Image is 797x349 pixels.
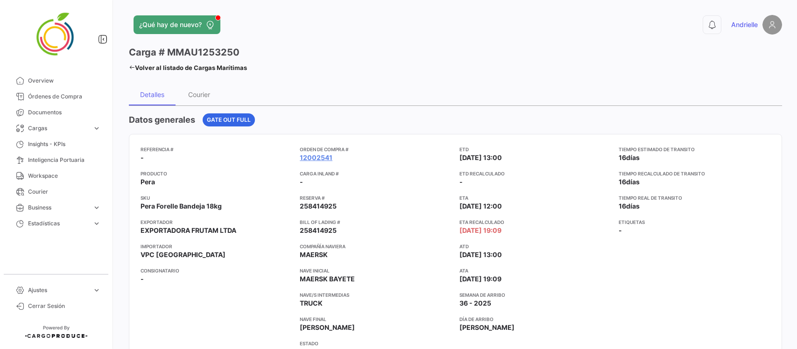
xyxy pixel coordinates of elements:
[33,11,79,58] img: 4ff2da5d-257b-45de-b8a4-5752211a35e0.png
[141,274,144,284] span: -
[141,202,222,211] span: Pera Forelle Bandeja 18kg
[459,194,611,202] app-card-info-title: ETA
[626,154,640,161] span: días
[28,286,89,294] span: Ajustes
[28,140,101,148] span: Insights - KPIs
[139,20,202,29] span: ¿Qué hay de nuevo?
[141,194,292,202] app-card-info-title: SKU
[28,124,89,133] span: Cargas
[28,188,101,196] span: Courier
[459,243,611,250] app-card-info-title: ATD
[626,202,640,210] span: días
[28,203,89,212] span: Business
[207,116,251,124] span: Gate Out Full
[7,136,105,152] a: Insights - KPIs
[619,202,626,210] span: 16
[141,153,144,162] span: -
[141,170,292,177] app-card-info-title: Producto
[619,178,626,186] span: 16
[300,202,337,211] span: 258414925
[459,291,611,299] app-card-info-title: Semana de Arribo
[459,178,463,186] span: -
[300,194,451,202] app-card-info-title: Reserva #
[300,323,355,332] span: [PERSON_NAME]
[28,92,101,101] span: Órdenes de Compra
[28,156,101,164] span: Inteligencia Portuaria
[300,267,451,274] app-card-info-title: Nave inicial
[300,243,451,250] app-card-info-title: Compañía naviera
[92,286,101,294] span: expand_more
[459,170,611,177] app-card-info-title: ETD Recalculado
[459,274,501,284] span: [DATE] 19:09
[459,267,611,274] app-card-info-title: ATA
[92,124,101,133] span: expand_more
[28,219,89,228] span: Estadísticas
[459,250,502,259] span: [DATE] 13:00
[300,153,332,162] a: 12002541
[619,226,622,235] span: -
[300,299,323,308] span: TRUCK
[626,178,640,186] span: días
[129,46,240,59] h3: Carga # MMAU1253250
[28,302,101,310] span: Cerrar Sesión
[7,89,105,105] a: Órdenes de Compra
[300,146,451,153] app-card-info-title: Orden de Compra #
[141,177,155,187] span: Pera
[459,153,502,162] span: [DATE] 13:00
[28,77,101,85] span: Overview
[459,315,611,323] app-card-info-title: Día de Arribo
[92,203,101,212] span: expand_more
[459,202,502,211] span: [DATE] 12:00
[300,218,451,226] app-card-info-title: Bill of Lading #
[28,172,101,180] span: Workspace
[140,91,164,98] div: Detalles
[141,146,292,153] app-card-info-title: Referencia #
[300,226,337,235] span: 258414925
[300,315,451,323] app-card-info-title: Nave final
[619,194,770,202] app-card-info-title: Tiempo real de transito
[7,73,105,89] a: Overview
[459,299,491,308] span: 36 - 2025
[300,170,451,177] app-card-info-title: Carga inland #
[762,15,782,35] img: placeholder-user.png
[619,154,626,161] span: 16
[141,267,292,274] app-card-info-title: Consignatario
[300,291,451,299] app-card-info-title: Nave/s intermedias
[188,91,210,98] div: Courier
[459,226,501,235] span: [DATE] 19:09
[459,218,611,226] app-card-info-title: ETA Recalculado
[619,146,770,153] app-card-info-title: Tiempo estimado de transito
[28,108,101,117] span: Documentos
[300,177,303,187] span: -
[7,105,105,120] a: Documentos
[459,323,515,332] span: [PERSON_NAME]
[731,20,758,29] span: Andrielle
[141,243,292,250] app-card-info-title: Importador
[300,274,355,284] span: MAERSK BAYETE
[134,15,220,34] button: ¿Qué hay de nuevo?
[129,113,195,126] h4: Datos generales
[92,219,101,228] span: expand_more
[129,61,247,74] a: Volver al listado de Cargas Marítimas
[7,168,105,184] a: Workspace
[300,250,328,259] span: MAERSK
[7,152,105,168] a: Inteligencia Portuaria
[300,340,451,347] app-card-info-title: Estado
[619,170,770,177] app-card-info-title: Tiempo recalculado de transito
[459,146,611,153] app-card-info-title: ETD
[7,184,105,200] a: Courier
[141,250,226,259] span: VPC [GEOGRAPHIC_DATA]
[619,218,770,226] app-card-info-title: Etiquetas
[141,218,292,226] app-card-info-title: Exportador
[765,317,788,340] iframe: Intercom live chat
[141,226,236,235] span: EXPORTADORA FRUTAM LTDA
